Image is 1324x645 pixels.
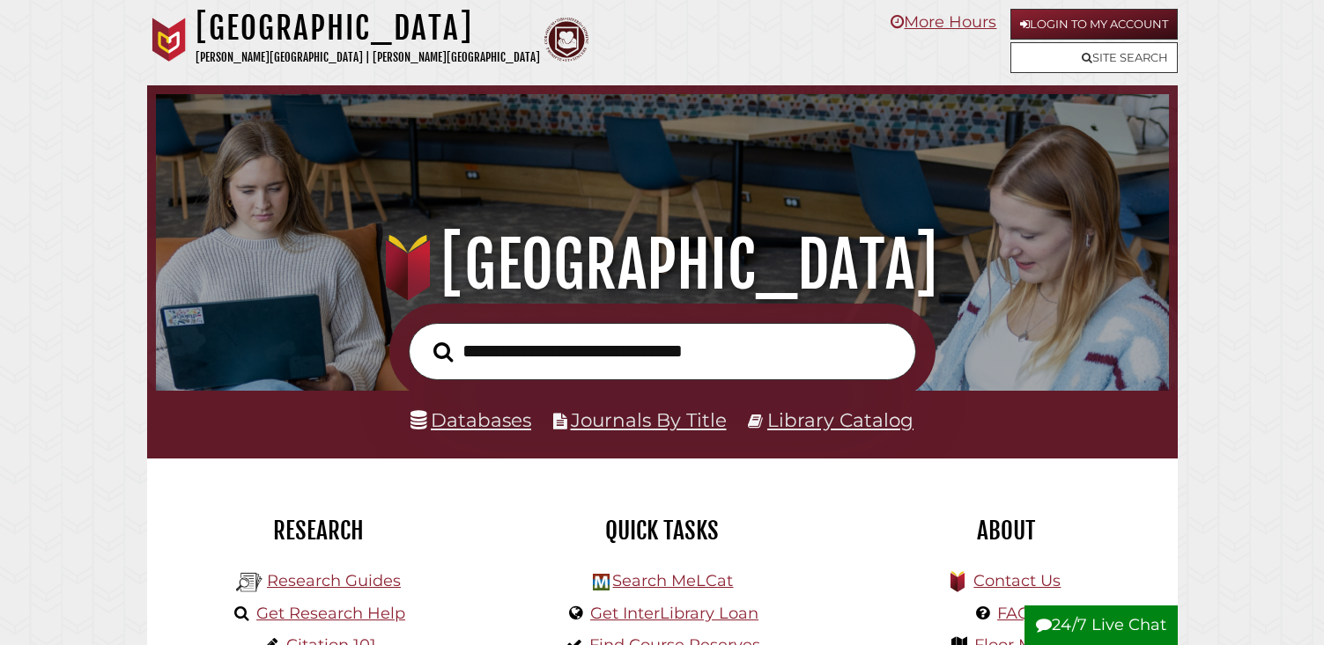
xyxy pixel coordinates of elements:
[767,408,913,431] a: Library Catalog
[411,408,531,431] a: Databases
[973,571,1061,590] a: Contact Us
[160,516,477,546] h2: Research
[593,574,610,590] img: Hekman Library Logo
[571,408,727,431] a: Journals By Title
[1010,42,1178,73] a: Site Search
[236,569,263,596] img: Hekman Library Logo
[544,18,588,62] img: Calvin Theological Seminary
[433,341,453,362] i: Search
[196,48,540,68] p: [PERSON_NAME][GEOGRAPHIC_DATA] | [PERSON_NAME][GEOGRAPHIC_DATA]
[147,18,191,62] img: Calvin University
[997,604,1039,623] a: FAQs
[612,571,733,590] a: Search MeLCat
[590,604,758,623] a: Get InterLibrary Loan
[175,226,1149,304] h1: [GEOGRAPHIC_DATA]
[267,571,401,590] a: Research Guides
[196,9,540,48] h1: [GEOGRAPHIC_DATA]
[891,12,996,32] a: More Hours
[1010,9,1178,40] a: Login to My Account
[504,516,821,546] h2: Quick Tasks
[425,337,462,367] button: Search
[256,604,405,623] a: Get Research Help
[847,516,1165,546] h2: About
